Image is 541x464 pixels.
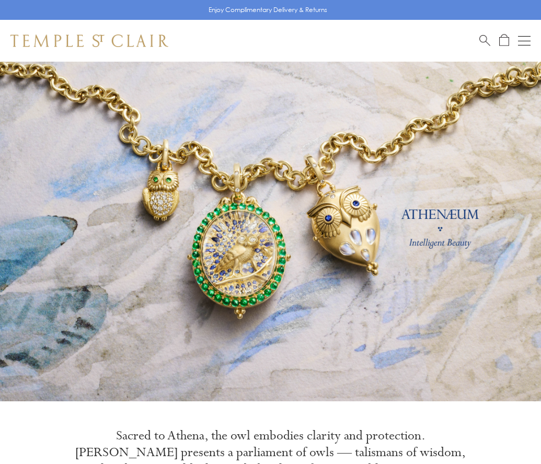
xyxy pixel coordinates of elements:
button: Open navigation [518,34,531,47]
img: Temple St. Clair [10,34,168,47]
a: Open Shopping Bag [499,34,509,47]
a: Search [479,34,490,47]
p: Enjoy Complimentary Delivery & Returns [209,5,327,15]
